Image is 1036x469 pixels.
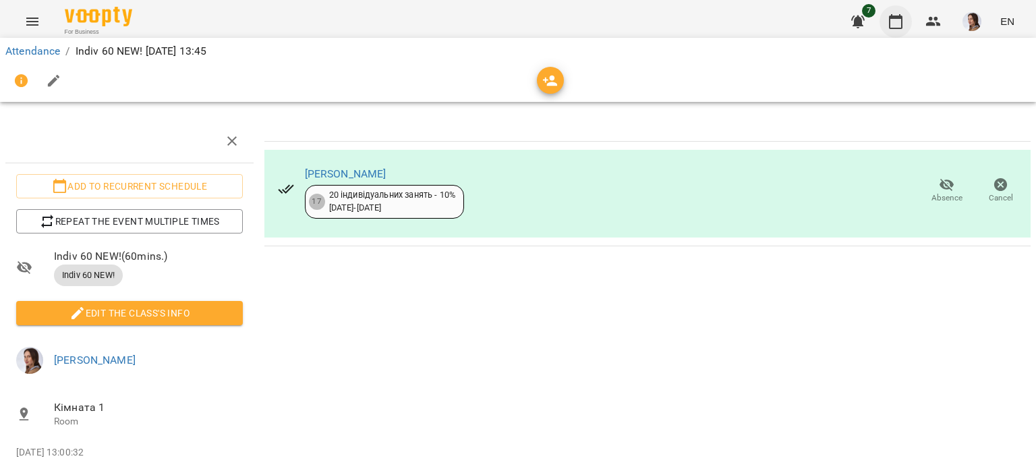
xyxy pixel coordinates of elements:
div: 17 [309,194,325,210]
div: 20 індивідуальних занять - 10% [DATE] - [DATE] [329,189,455,214]
span: Add to recurrent schedule [27,178,232,194]
button: Cancel [974,172,1028,210]
span: EN [1000,14,1014,28]
nav: breadcrumb [5,43,1031,59]
span: Cancel [989,192,1013,204]
a: [PERSON_NAME] [305,167,386,180]
span: Repeat the event multiple times [27,213,232,229]
p: [DATE] 13:00:32 [16,446,243,460]
button: Add to recurrent schedule [16,174,243,198]
span: 7 [862,4,875,18]
span: Absence [931,192,962,204]
button: EN [995,9,1020,34]
span: Indiv 60 NEW! [54,269,123,281]
li: / [65,43,69,59]
button: Absence [920,172,974,210]
img: 6a03a0f17c1b85eb2e33e2f5271eaff0.png [962,12,981,31]
p: Room [54,415,243,429]
p: Indiv 60 NEW! [DATE] 13:45 [76,43,207,59]
span: For Business [65,28,132,36]
a: [PERSON_NAME] [54,354,136,366]
img: 6a03a0f17c1b85eb2e33e2f5271eaff0.png [16,347,43,374]
button: Repeat the event multiple times [16,209,243,233]
img: Voopty Logo [65,7,132,26]
span: Кімната 1 [54,399,243,416]
button: Menu [16,5,49,38]
span: Indiv 60 NEW! ( 60 mins. ) [54,248,243,265]
button: Edit the class's Info [16,301,243,325]
a: Attendance [5,45,60,57]
span: Edit the class's Info [27,305,232,321]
